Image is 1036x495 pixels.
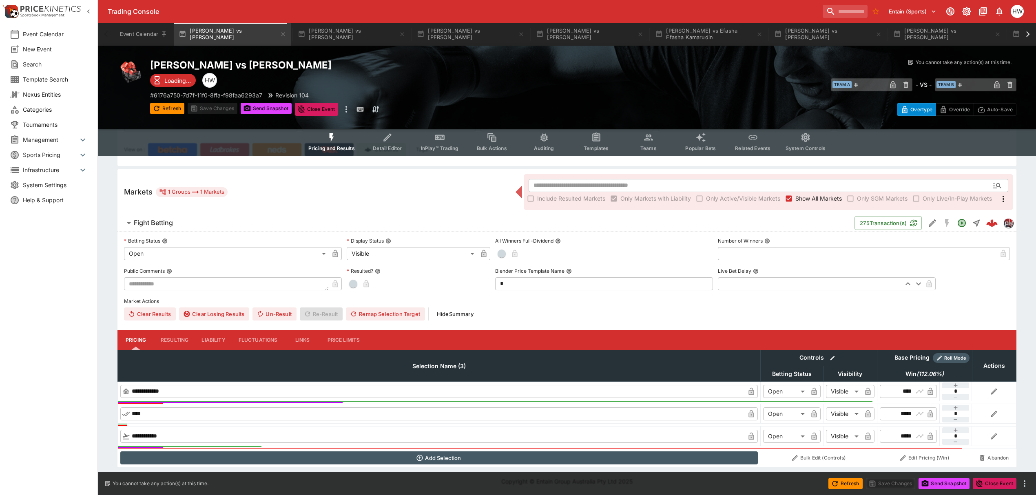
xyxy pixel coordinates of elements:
button: Abandon [974,451,1014,464]
button: Override [936,103,974,116]
span: Popular Bets [685,145,716,151]
button: more [341,103,351,116]
span: Betting Status [763,369,821,379]
p: Number of Winners [718,237,763,244]
button: Liability [195,330,232,350]
button: Refresh [828,478,863,489]
div: Base Pricing [891,353,933,363]
p: Overtype [910,105,932,114]
button: more [1020,479,1029,488]
button: Connected to PK [943,4,958,19]
button: Open [990,178,1005,193]
span: Include Resulted Markets [537,194,605,203]
p: Display Status [347,237,384,244]
img: pricekinetics [1004,219,1013,228]
button: Select Tenant [884,5,941,18]
p: Betting Status [124,237,160,244]
th: Controls [760,350,877,366]
div: Trading Console [108,7,819,16]
p: Resulted? [347,267,373,274]
h2: Copy To Clipboard [150,59,583,71]
div: Visible [826,385,861,398]
span: Auditing [534,145,554,151]
button: Pricing [117,330,154,350]
span: New Event [23,45,88,53]
button: [PERSON_NAME] vs [PERSON_NAME] [174,23,291,46]
button: Edit Detail [925,216,940,230]
button: 275Transaction(s) [854,216,922,230]
button: Auto-Save [974,103,1016,116]
p: Revision 104 [275,91,309,99]
span: Re-Result [300,307,343,320]
input: search [823,5,868,18]
button: Live Bet Delay [753,268,759,274]
button: Public Comments [166,268,172,274]
img: PriceKinetics Logo [2,3,19,20]
span: InPlay™ Trading [421,145,458,151]
svg: More [998,194,1008,204]
p: You cannot take any action(s) at this time. [916,59,1012,66]
button: HideSummary [432,307,478,320]
span: Selection Name (3) [403,361,475,371]
svg: Open [957,218,967,228]
button: Close Event [295,103,339,116]
span: Help & Support [23,196,88,204]
div: Open [124,247,329,260]
span: Team A [832,81,852,88]
button: [PERSON_NAME] vs [PERSON_NAME] [293,23,410,46]
div: Visible [826,430,861,443]
div: pricekinetics [1003,218,1013,228]
span: Event Calendar [23,30,88,38]
p: Blender Price Template Name [495,267,564,274]
span: Win(112.06%) [897,369,953,379]
p: Loading... [164,76,191,85]
div: Harry Walker [202,73,217,88]
button: Add Selection [120,451,758,464]
button: [PERSON_NAME] vs [PERSON_NAME] [769,23,887,46]
button: Straight [969,216,984,230]
button: Number of Winners [764,238,770,244]
span: Pricing and Results [308,145,355,151]
div: Show/hide Price Roll mode configuration. [933,353,970,363]
th: Actions [972,350,1016,381]
div: f3dfb6d6-5464-4d57-b364-c1097fd187e8 [986,217,998,229]
button: Blender Price Template Name [566,268,572,274]
span: Only Active/Visible Markets [706,194,780,203]
button: No Bookmarks [869,5,882,18]
div: Open [763,430,808,443]
button: Betting Status [162,238,168,244]
div: Visible [826,407,861,420]
span: Categories [23,105,88,114]
span: Templates [584,145,609,151]
button: Bulk Edit (Controls) [763,451,874,464]
button: Overtype [897,103,936,116]
button: Price Limits [321,330,367,350]
button: Clear Results [124,307,176,320]
button: [PERSON_NAME] vs [PERSON_NAME] [412,23,529,46]
button: Resulting [154,330,195,350]
img: boxing.png [117,59,144,85]
h5: Markets [124,187,153,197]
span: Related Events [735,145,770,151]
button: Clear Losing Results [179,307,249,320]
span: Detail Editor [373,145,402,151]
label: Market Actions [124,295,1010,307]
p: Public Comments [124,267,165,274]
div: Harrison Walker [1011,5,1024,18]
button: Documentation [976,4,990,19]
span: Visibility [829,369,871,379]
p: Copy To Clipboard [150,91,262,99]
p: Override [949,105,970,114]
span: System Controls [786,145,826,151]
button: Refresh [150,103,184,114]
button: Notifications [992,4,1007,19]
button: Harrison Walker [1008,2,1026,20]
span: Nexus Entities [23,90,88,99]
button: Remap Selection Target [346,307,425,320]
img: Sportsbook Management [20,13,64,17]
span: Management [23,135,78,144]
span: Roll Mode [941,355,970,362]
p: You cannot take any action(s) at this time. [113,480,208,487]
a: f3dfb6d6-5464-4d57-b364-c1097fd187e8 [984,215,1000,231]
div: 1 Groups 1 Markets [159,187,224,197]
